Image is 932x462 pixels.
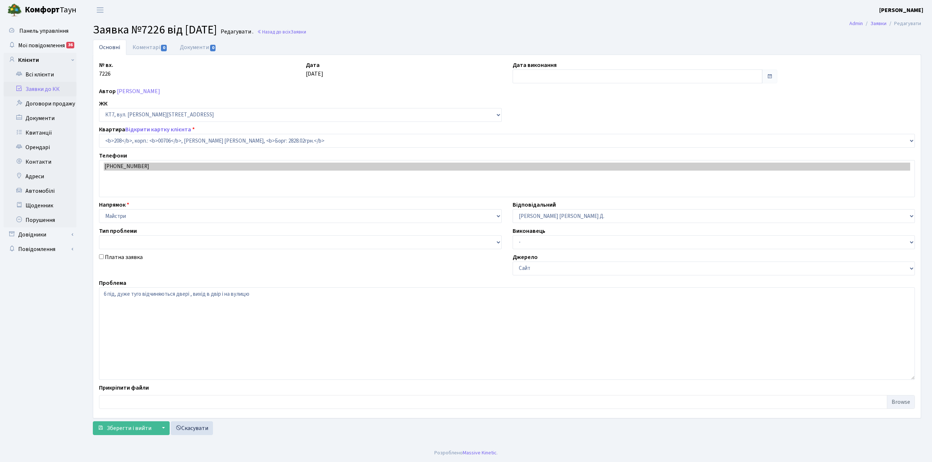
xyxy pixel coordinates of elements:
[94,61,300,83] div: 7226
[291,28,306,35] span: Заявки
[125,126,191,134] a: Відкрити картку клієнта
[25,4,60,16] b: Комфорт
[463,449,497,457] a: Massive Kinetic
[434,449,498,457] div: Розроблено .
[171,421,213,435] a: Скасувати
[99,125,195,134] label: Квартира
[4,126,76,140] a: Квитанції
[513,227,545,235] label: Виконавець
[4,82,76,96] a: Заявки до КК
[126,40,174,55] a: Коментарі
[4,53,76,67] a: Клієнти
[870,20,886,27] a: Заявки
[99,287,915,380] textarea: 6 під, дуже туго відчиняються двері , вихід в двір і на вулицю
[93,40,126,55] a: Основні
[105,253,143,262] label: Платна заявка
[4,198,76,213] a: Щоденник
[4,96,76,111] a: Договори продажу
[99,383,149,392] label: Прикріпити файли
[174,40,222,55] a: Документи
[4,67,76,82] a: Всі клієнти
[18,41,65,49] span: Мої повідомлення
[99,151,127,160] label: Телефони
[99,87,116,96] label: Автор
[513,253,538,262] label: Джерело
[306,61,320,69] label: Дата
[161,45,167,51] span: 0
[117,87,160,95] a: [PERSON_NAME]
[4,24,76,38] a: Панель управління
[99,200,129,209] label: Напрямок
[25,4,76,16] span: Таун
[513,200,556,209] label: Відповідальний
[104,163,910,171] option: [PHONE_NUMBER]
[4,38,76,53] a: Мої повідомлення36
[4,227,76,242] a: Довідники
[4,111,76,126] a: Документи
[838,16,932,31] nav: breadcrumb
[19,27,68,35] span: Панель управління
[99,279,126,287] label: Проблема
[4,242,76,256] a: Повідомлення
[219,28,253,35] small: Редагувати .
[4,155,76,169] a: Контакти
[879,6,923,14] b: [PERSON_NAME]
[210,45,216,51] span: 0
[4,140,76,155] a: Орендарі
[849,20,863,27] a: Admin
[91,4,109,16] button: Переключити навігацію
[99,227,137,235] label: Тип проблеми
[4,169,76,184] a: Адреси
[300,61,507,83] div: [DATE]
[93,21,217,38] span: Заявка №7226 від [DATE]
[4,184,76,198] a: Автомобілі
[7,3,22,17] img: logo.png
[93,421,156,435] button: Зберегти і вийти
[513,61,557,69] label: Дата виконання
[99,99,107,108] label: ЖК
[886,20,921,28] li: Редагувати
[4,213,76,227] a: Порушення
[107,424,151,432] span: Зберегти і вийти
[99,61,113,69] label: № вх.
[99,134,915,148] select: )
[66,42,74,48] div: 36
[257,28,306,35] a: Назад до всіхЗаявки
[879,6,923,15] a: [PERSON_NAME]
